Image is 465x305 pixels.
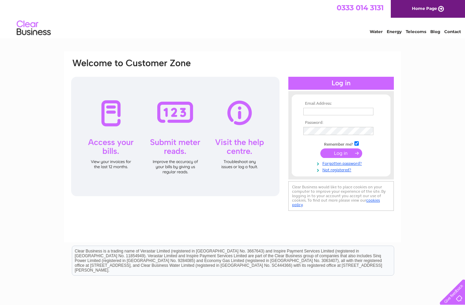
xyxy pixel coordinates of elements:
[72,4,394,33] div: Clear Business is a trading name of Verastar Limited (registered in [GEOGRAPHIC_DATA] No. 3667643...
[370,29,383,34] a: Water
[303,160,381,166] a: Forgotten password?
[387,29,402,34] a: Energy
[406,29,426,34] a: Telecoms
[302,101,381,106] th: Email Address:
[430,29,440,34] a: Blog
[302,140,381,147] td: Remember me?
[337,3,384,12] a: 0333 014 3131
[303,166,381,173] a: Not registered?
[16,18,51,39] img: logo.png
[320,148,362,158] input: Submit
[288,181,394,211] div: Clear Business would like to place cookies on your computer to improve your experience of the sit...
[444,29,461,34] a: Contact
[292,198,380,207] a: cookies policy
[302,120,381,125] th: Password:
